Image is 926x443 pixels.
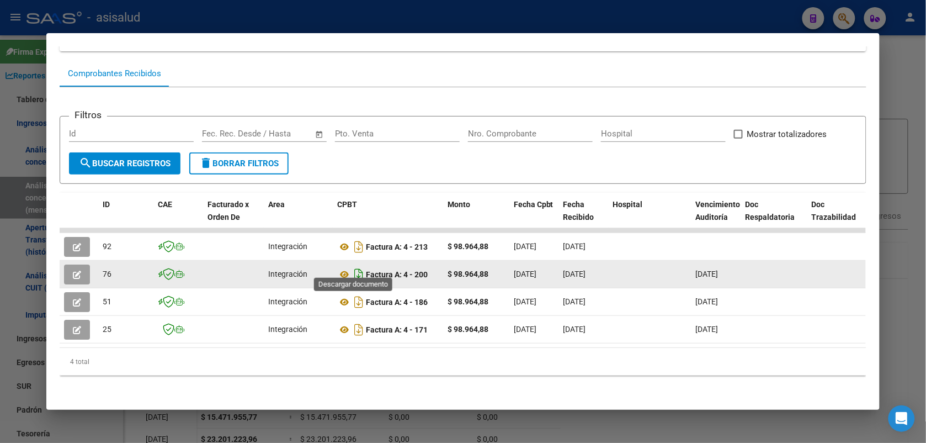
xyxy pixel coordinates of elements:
span: Doc Respaldatoria [746,200,795,221]
div: Comprobantes Recibidos [68,67,161,80]
datatable-header-cell: Doc Trazabilidad [807,193,874,241]
span: Facturado x Orden De [207,200,249,221]
span: Area [268,200,285,209]
span: Integración [268,270,307,278]
span: [DATE] [514,325,536,334]
strong: $ 98.964,88 [448,297,488,306]
span: Borrar Filtros [199,159,279,168]
span: 25 [103,325,111,334]
span: ID [103,200,110,209]
strong: $ 98.964,88 [448,242,488,251]
strong: Factura A: 4 - 171 [366,325,428,334]
span: [DATE] [696,325,719,334]
datatable-header-cell: Fecha Cpbt [509,193,559,241]
div: Open Intercom Messenger [888,405,915,432]
datatable-header-cell: Monto [443,193,509,241]
datatable-header-cell: CAE [153,193,203,241]
strong: $ 98.964,88 [448,270,488,278]
button: Open calendar [313,128,326,141]
span: [DATE] [563,242,586,251]
datatable-header-cell: Area [264,193,333,241]
h3: Filtros [69,108,107,122]
button: Borrar Filtros [189,152,289,175]
span: [DATE] [563,270,586,278]
span: [DATE] [696,297,719,306]
i: Descargar documento [352,238,366,256]
strong: Factura A: 4 - 213 [366,242,428,251]
span: Fecha Recibido [563,200,594,221]
span: Integración [268,242,307,251]
span: CAE [158,200,172,209]
span: Buscar Registros [79,159,171,168]
mat-icon: delete [199,156,212,170]
strong: Factura A: 4 - 200 [366,270,428,279]
span: Mostrar totalizadores [747,128,827,141]
span: Doc Trazabilidad [812,200,856,221]
span: [DATE] [696,270,719,278]
span: Monto [448,200,470,209]
span: [DATE] [514,270,536,278]
datatable-header-cell: ID [98,193,153,241]
mat-icon: search [79,156,92,170]
span: 76 [103,270,111,278]
span: [DATE] [514,297,536,306]
i: Descargar documento [352,293,366,311]
div: 4 total [60,348,866,376]
span: Vencimiento Auditoría [696,200,741,221]
datatable-header-cell: Fecha Recibido [559,193,609,241]
span: [DATE] [514,242,536,251]
datatable-header-cell: Facturado x Orden De [203,193,264,241]
span: Integración [268,325,307,334]
span: 92 [103,242,111,251]
span: [DATE] [563,325,586,334]
span: Integración [268,297,307,306]
span: Fecha Cpbt [514,200,554,209]
i: Descargar documento [352,266,366,283]
strong: $ 98.964,88 [448,325,488,334]
input: End date [248,129,301,139]
datatable-header-cell: CPBT [333,193,443,241]
datatable-header-cell: Hospital [609,193,691,241]
i: Descargar documento [352,321,366,339]
span: [DATE] [563,297,586,306]
span: Hospital [613,200,643,209]
datatable-header-cell: Doc Respaldatoria [741,193,807,241]
strong: Factura A: 4 - 186 [366,298,428,307]
span: 51 [103,297,111,306]
button: Buscar Registros [69,152,180,175]
datatable-header-cell: Vencimiento Auditoría [691,193,741,241]
span: CPBT [337,200,357,209]
input: Start date [202,129,238,139]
